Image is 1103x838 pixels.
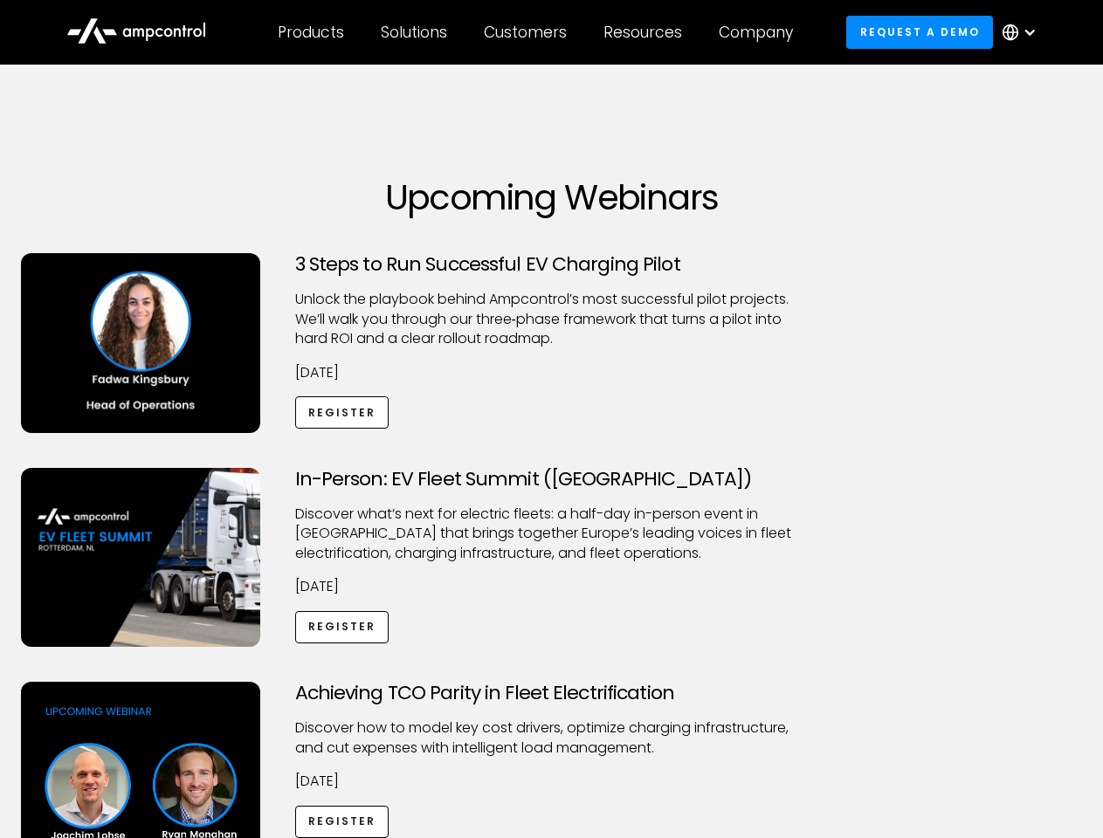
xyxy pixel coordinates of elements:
div: Products [278,23,344,42]
h3: 3 Steps to Run Successful EV Charging Pilot [295,253,809,276]
a: Request a demo [846,16,993,48]
p: Unlock the playbook behind Ampcontrol’s most successful pilot projects. We’ll walk you through ou... [295,290,809,348]
a: Register [295,396,389,429]
div: Company [719,23,793,42]
h1: Upcoming Webinars [21,176,1083,218]
h3: In-Person: EV Fleet Summit ([GEOGRAPHIC_DATA]) [295,468,809,491]
p: [DATE] [295,772,809,791]
div: Solutions [381,23,447,42]
p: [DATE] [295,363,809,382]
div: Customers [484,23,567,42]
p: [DATE] [295,577,809,596]
a: Register [295,611,389,643]
h3: Achieving TCO Parity in Fleet Electrification [295,682,809,704]
p: ​Discover what’s next for electric fleets: a half-day in-person event in [GEOGRAPHIC_DATA] that b... [295,505,809,563]
div: Resources [603,23,682,42]
p: Discover how to model key cost drivers, optimize charging infrastructure, and cut expenses with i... [295,718,809,758]
a: Register [295,806,389,838]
